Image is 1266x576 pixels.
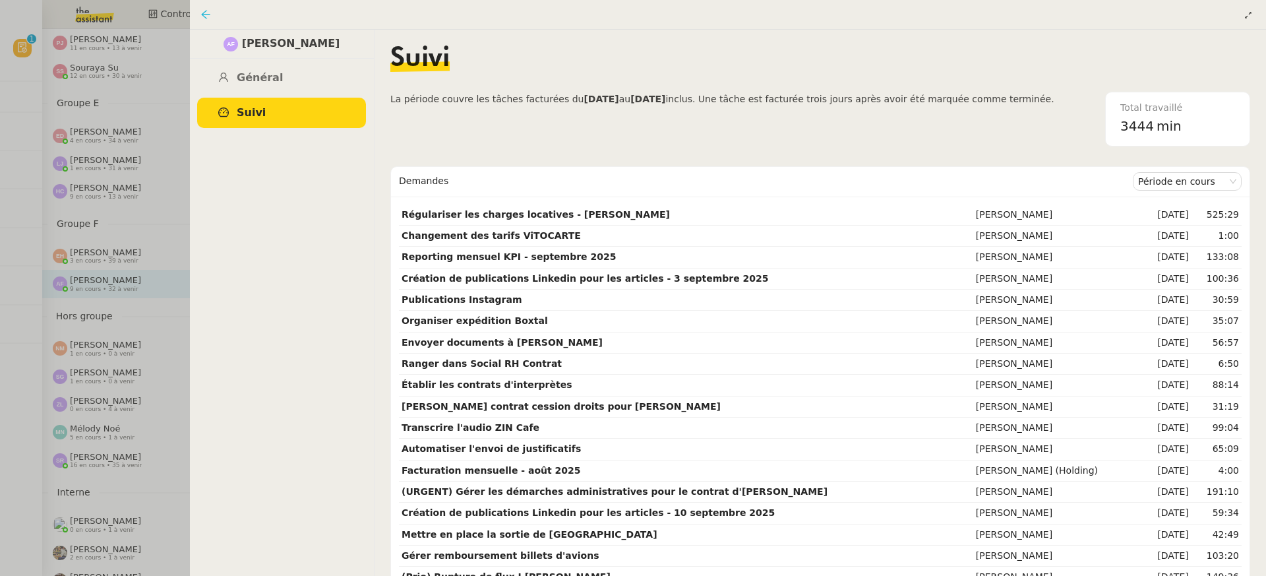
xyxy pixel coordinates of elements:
td: [DATE] [1143,290,1191,311]
td: 6:50 [1191,354,1242,375]
strong: Gérer remboursement billets d'avions [402,550,599,561]
td: [DATE] [1143,311,1191,332]
td: 4:00 [1191,461,1242,482]
span: La période couvre les tâches facturées du [390,94,584,104]
td: [PERSON_NAME] [973,546,1143,567]
td: [PERSON_NAME] [973,354,1143,375]
td: [PERSON_NAME] [973,333,1143,354]
strong: Automatiser l'envoi de justificatifs [402,443,581,454]
strong: Création de publications Linkedin pour les articles - 3 septembre 2025 [402,273,769,284]
b: [DATE] [630,94,665,104]
td: [DATE] [1143,269,1191,290]
td: [DATE] [1143,439,1191,460]
strong: Ranger dans Social RH Contrat [402,358,562,369]
strong: Publications Instagram [402,294,522,305]
td: [DATE] [1143,397,1191,418]
td: [PERSON_NAME] [973,503,1143,524]
strong: [PERSON_NAME] contrat cession droits pour [PERSON_NAME] [402,401,721,412]
span: 3444 [1120,118,1154,134]
td: [DATE] [1143,375,1191,396]
td: [PERSON_NAME] [973,418,1143,439]
strong: Organiser expédition Boxtal [402,315,548,326]
td: [PERSON_NAME] (Holding) [973,461,1143,482]
td: [DATE] [1143,546,1191,567]
td: [DATE] [1143,354,1191,375]
strong: (URGENT) Gérer les démarches administratives pour le contrat d'[PERSON_NAME] [402,486,828,497]
strong: Facturation mensuelle - août 2025 [402,465,581,476]
span: au [619,94,630,104]
b: [DATE] [584,94,618,104]
td: [DATE] [1143,226,1191,247]
td: 31:19 [1191,397,1242,418]
td: 1:00 [1191,226,1242,247]
strong: Création de publications Linkedin pour les articles - 10 septembre 2025 [402,507,775,518]
span: min [1157,115,1182,137]
td: [PERSON_NAME] [973,269,1143,290]
td: [PERSON_NAME] [973,525,1143,546]
img: svg [224,37,238,51]
span: [PERSON_NAME] [242,35,340,53]
td: [DATE] [1143,461,1191,482]
strong: Changement des tarifs ViTOCARTE [402,230,581,241]
td: 191:10 [1191,482,1242,503]
div: Total travaillé [1120,100,1235,115]
span: Suivi [390,46,450,72]
td: [DATE] [1143,418,1191,439]
div: Demandes [399,168,1133,195]
span: inclus. Une tâche est facturée trois jours après avoir été marquée comme terminée. [665,94,1054,104]
strong: Mettre en place la sortie de [GEOGRAPHIC_DATA] [402,529,657,540]
strong: Envoyer documents à [PERSON_NAME] [402,337,603,348]
td: 56:57 [1191,333,1242,354]
strong: Établir les contrats d'interprètes [402,379,572,390]
td: [DATE] [1143,525,1191,546]
nz-select-item: Période en cours [1138,173,1236,190]
td: [PERSON_NAME] [973,482,1143,503]
td: [DATE] [1143,205,1191,226]
span: Général [237,71,283,84]
td: 88:14 [1191,375,1242,396]
td: [DATE] [1143,482,1191,503]
strong: Reporting mensuel KPI - septembre 2025 [402,251,616,262]
td: [PERSON_NAME] [973,439,1143,460]
td: 59:34 [1191,503,1242,524]
td: [PERSON_NAME] [973,290,1143,311]
td: 99:04 [1191,418,1242,439]
td: [PERSON_NAME] [973,397,1143,418]
td: [DATE] [1143,247,1191,268]
td: [PERSON_NAME] [973,226,1143,247]
span: Suivi [237,106,266,119]
td: 35:07 [1191,311,1242,332]
td: 133:08 [1191,247,1242,268]
td: 525:29 [1191,205,1242,226]
td: 42:49 [1191,525,1242,546]
td: [DATE] [1143,333,1191,354]
td: [PERSON_NAME] [973,247,1143,268]
td: 100:36 [1191,269,1242,290]
td: [PERSON_NAME] [973,205,1143,226]
a: Suivi [197,98,366,129]
strong: Régulariser les charges locatives - [PERSON_NAME] [402,209,670,220]
td: 103:20 [1191,546,1242,567]
a: Général [197,63,366,94]
td: [DATE] [1143,503,1191,524]
td: 30:59 [1191,290,1242,311]
td: [PERSON_NAME] [973,375,1143,396]
td: 65:09 [1191,439,1242,460]
td: [PERSON_NAME] [973,311,1143,332]
strong: Transcrire l'audio ZIN Cafe [402,422,539,433]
